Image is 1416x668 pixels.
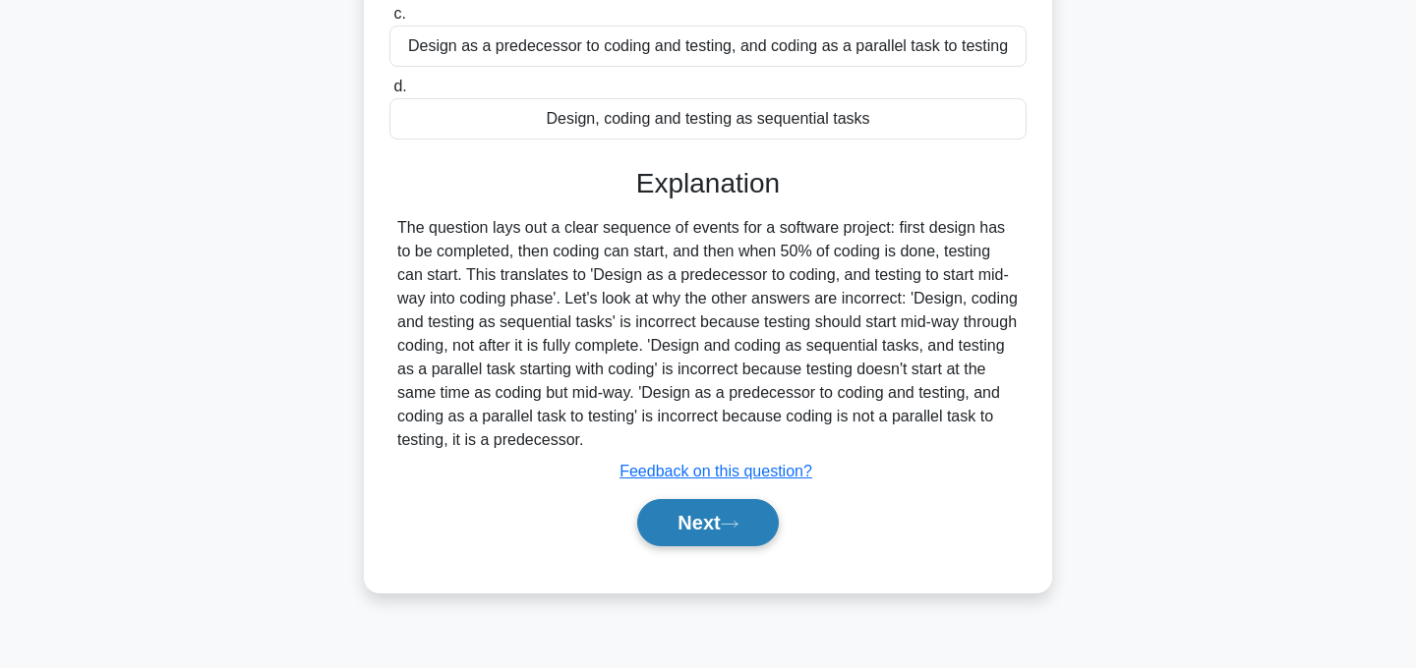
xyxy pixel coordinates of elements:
div: The question lays out a clear sequence of events for a software project: first design has to be c... [397,216,1019,452]
div: Design, coding and testing as sequential tasks [389,98,1027,139]
h3: Explanation [401,167,1015,200]
button: Next [637,499,778,546]
span: c. [393,5,405,22]
a: Feedback on this question? [619,463,812,479]
div: Design as a predecessor to coding and testing, and coding as a parallel task to testing [389,26,1027,67]
span: d. [393,78,406,94]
